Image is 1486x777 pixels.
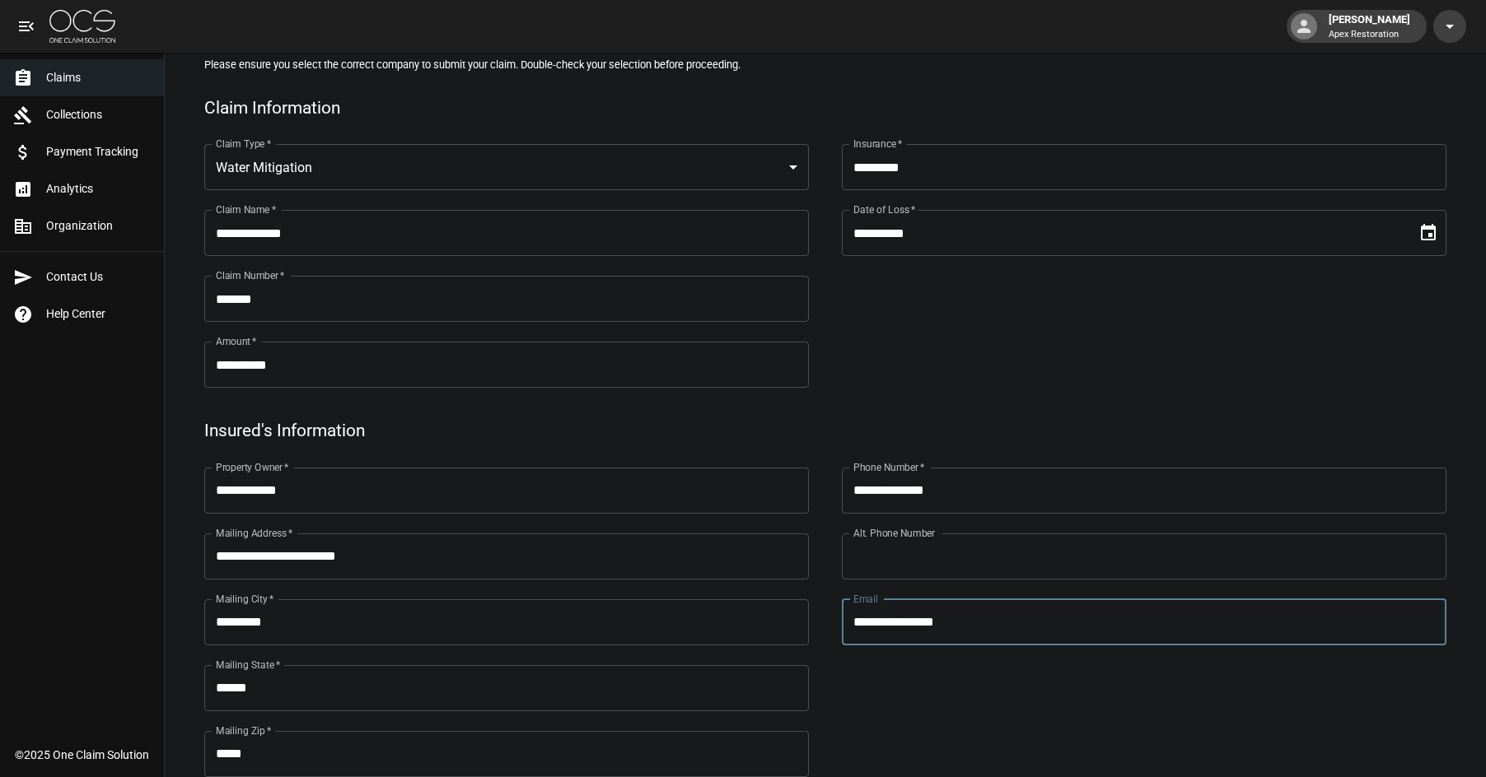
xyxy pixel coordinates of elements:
[216,526,292,540] label: Mailing Address
[1322,12,1417,41] div: [PERSON_NAME]
[46,180,151,198] span: Analytics
[46,217,151,235] span: Organization
[46,305,151,323] span: Help Center
[853,592,878,606] label: Email
[46,106,151,123] span: Collections
[216,268,284,282] label: Claim Number
[853,137,902,151] label: Insurance
[46,69,151,86] span: Claims
[1412,216,1445,249] button: Choose date, selected date is Sep 14, 2025
[853,202,915,216] label: Date of Loss
[853,526,935,540] label: Alt. Phone Number
[46,268,151,286] span: Contact Us
[853,460,924,474] label: Phone Number
[216,592,274,606] label: Mailing City
[216,202,276,216] label: Claim Name
[204,144,809,190] div: Water Mitigation
[15,747,149,763] div: © 2025 One Claim Solution
[204,58,1446,72] h5: Please ensure you select the correct company to submit your claim. Double-check your selection be...
[49,10,115,43] img: ocs-logo-white-transparent.png
[216,460,289,474] label: Property Owner
[216,137,271,151] label: Claim Type
[46,143,151,161] span: Payment Tracking
[10,10,43,43] button: open drawer
[1329,28,1410,42] p: Apex Restoration
[216,723,272,737] label: Mailing Zip
[216,334,257,348] label: Amount
[216,658,280,672] label: Mailing State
